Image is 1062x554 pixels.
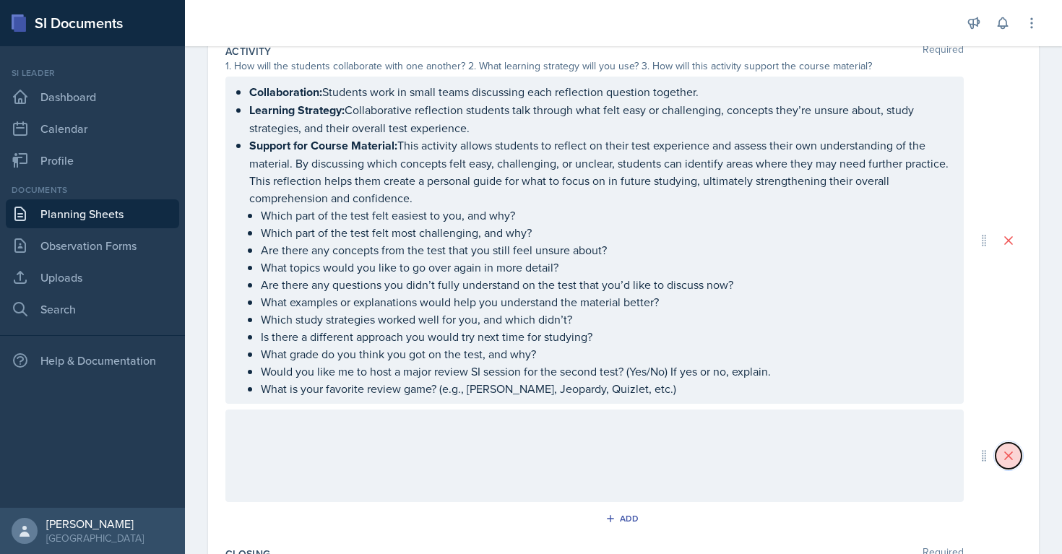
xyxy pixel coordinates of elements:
a: Uploads [6,263,179,292]
a: Profile [6,146,179,175]
label: Activity [225,44,272,59]
button: Add [600,508,647,529]
div: Documents [6,183,179,196]
p: Collaborative reflection students talk through what felt easy or challenging, concepts they’re un... [249,101,951,137]
a: Observation Forms [6,231,179,260]
div: [GEOGRAPHIC_DATA] [46,531,144,545]
a: Planning Sheets [6,199,179,228]
p: Students work in small teams discussing each reflection question together. [249,83,951,101]
p: Which study strategies worked well for you, and which didn’t? [261,311,951,328]
div: 1. How will the students collaborate with one another? 2. What learning strategy will you use? 3.... [225,59,964,74]
strong: Learning Strategy: [249,102,345,118]
p: What examples or explanations would help you understand the material better? [261,293,951,311]
strong: Support for Course Material: [249,137,397,154]
p: This activity allows students to reflect on their test experience and assess their own understand... [249,137,951,207]
div: Si leader [6,66,179,79]
p: Are there any concepts from the test that you still feel unsure about? [261,241,951,259]
strong: Collaboration: [249,84,322,100]
p: Which part of the test felt easiest to you, and why? [261,207,951,224]
p: What is your favorite review game? (e.g., [PERSON_NAME], Jeopardy, Quizlet, etc.) [261,380,951,397]
p: Would you like me to host a major review SI session for the second test? (Yes/No) If yes or no, e... [261,363,951,380]
div: Help & Documentation [6,346,179,375]
div: Add [608,513,639,524]
p: Which part of the test felt most challenging, and why? [261,224,951,241]
span: Required [923,44,964,59]
p: What topics would you like to go over again in more detail? [261,259,951,276]
p: Are there any questions you didn’t fully understand on the test that you’d like to discuss now? [261,276,951,293]
a: Search [6,295,179,324]
a: Dashboard [6,82,179,111]
div: [PERSON_NAME] [46,516,144,531]
p: What grade do you think you got on the test, and why? [261,345,951,363]
p: Is there a different approach you would try next time for studying? [261,328,951,345]
a: Calendar [6,114,179,143]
